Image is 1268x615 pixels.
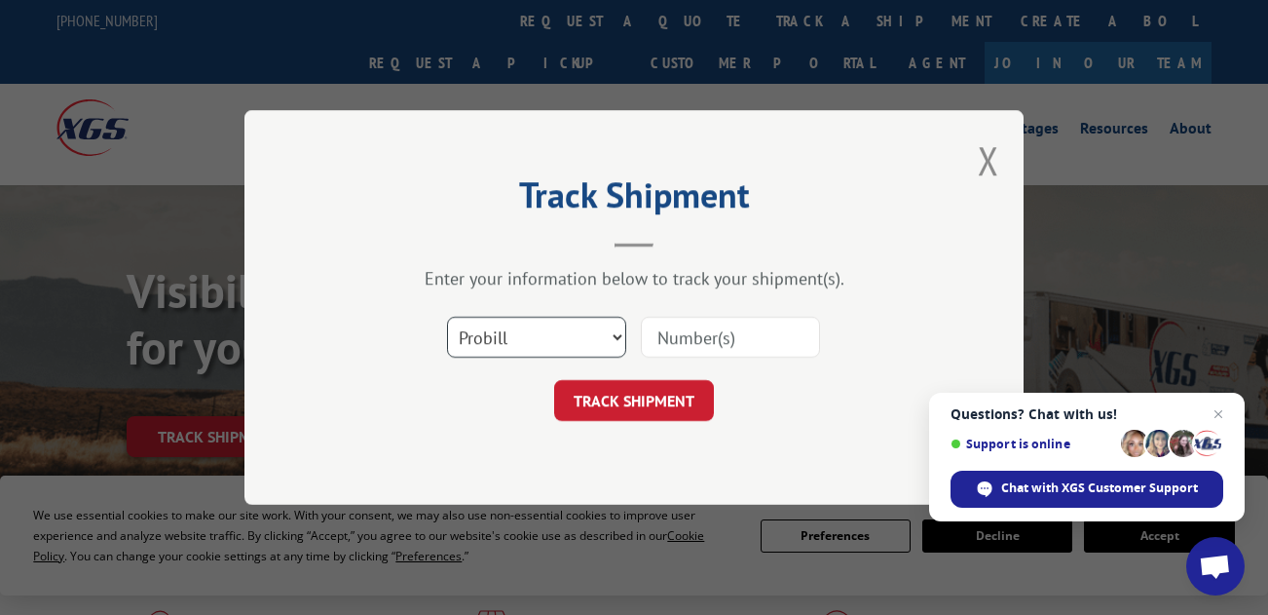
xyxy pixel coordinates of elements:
[342,181,926,218] h2: Track Shipment
[1186,537,1245,596] a: Open chat
[951,437,1114,451] span: Support is online
[1001,480,1198,497] span: Chat with XGS Customer Support
[641,317,820,358] input: Number(s)
[951,406,1223,422] span: Questions? Chat with us!
[554,380,714,421] button: TRACK SHIPMENT
[951,471,1223,508] span: Chat with XGS Customer Support
[978,135,999,186] button: Close modal
[342,267,926,289] div: Enter your information below to track your shipment(s).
